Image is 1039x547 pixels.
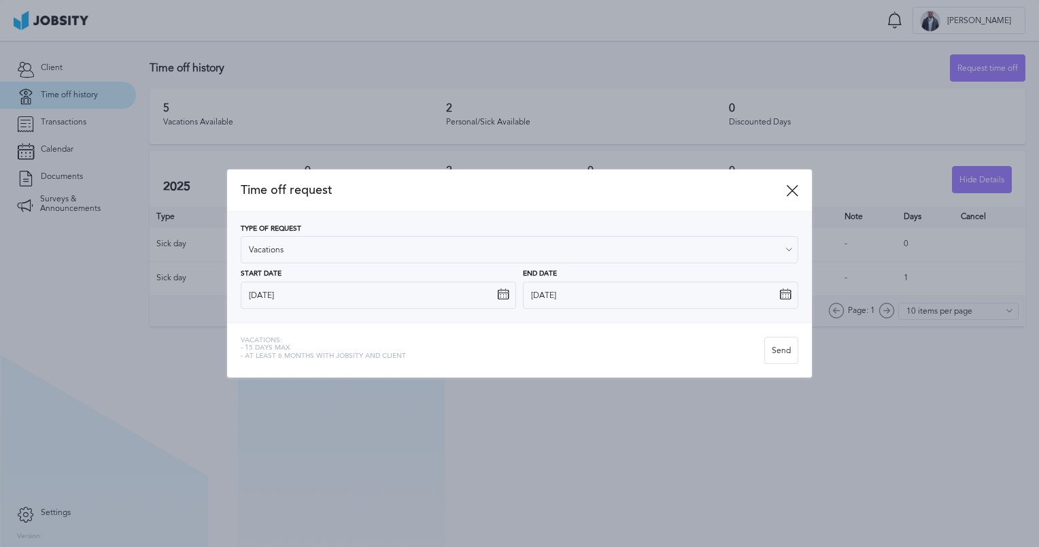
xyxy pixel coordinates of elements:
[764,337,798,364] button: Send
[765,337,798,365] div: Send
[241,337,406,345] span: Vacations:
[241,183,786,197] span: Time off request
[241,352,406,361] span: - At least 6 months with jobsity and client
[523,270,557,278] span: End Date
[241,344,406,352] span: - 15 days max
[241,225,301,233] span: Type of Request
[241,270,282,278] span: Start Date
